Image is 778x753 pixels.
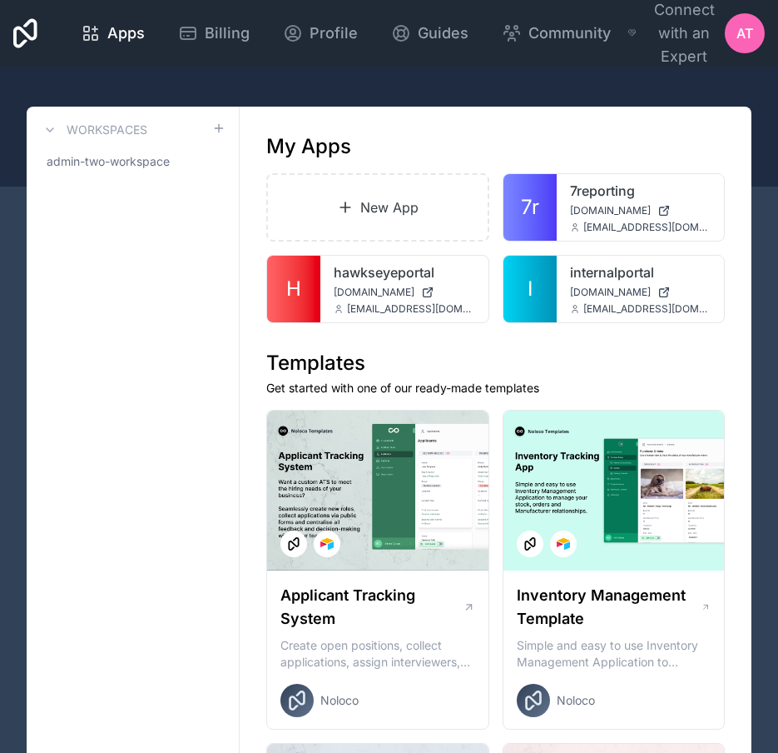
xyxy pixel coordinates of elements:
span: admin-two-workspace [47,153,170,170]
span: H [286,276,301,302]
a: hawkseyeportal [334,262,475,282]
h3: Workspaces [67,122,147,138]
span: Billing [205,22,250,45]
span: [EMAIL_ADDRESS][DOMAIN_NAME] [347,302,475,316]
span: Apps [107,22,145,45]
img: Airtable Logo [320,537,334,551]
span: [DOMAIN_NAME] [570,286,651,299]
span: [DOMAIN_NAME] [334,286,414,299]
a: 7reporting [570,181,711,201]
h1: Inventory Management Template [517,584,701,631]
a: Profile [270,15,371,52]
a: Community [488,15,624,52]
a: Billing [165,15,263,52]
span: [EMAIL_ADDRESS][DOMAIN_NAME] [583,221,711,234]
a: admin-two-workspace [40,147,225,177]
h1: Applicant Tracking System [280,584,463,631]
span: Profile [310,22,358,45]
p: Get started with one of our ready-made templates [266,380,725,396]
a: [DOMAIN_NAME] [334,286,475,299]
span: [EMAIL_ADDRESS][DOMAIN_NAME] [583,302,711,316]
a: Apps [67,15,158,52]
a: [DOMAIN_NAME] [570,204,711,217]
a: Workspaces [40,120,147,140]
img: Airtable Logo [557,537,570,551]
p: Create open positions, collect applications, assign interviewers, centralise candidate feedback a... [280,637,475,671]
a: H [267,256,320,322]
a: Guides [378,15,482,52]
a: internalportal [570,262,711,282]
span: I [528,276,533,302]
span: [DOMAIN_NAME] [570,204,651,217]
span: Guides [418,22,468,45]
h1: My Apps [266,133,351,160]
span: Noloco [320,692,359,709]
span: Community [528,22,611,45]
p: Simple and easy to use Inventory Management Application to manage your stock, orders and Manufact... [517,637,711,671]
h1: Templates [266,350,725,376]
a: New App [266,173,489,242]
a: I [503,256,557,322]
span: 7r [521,194,539,221]
span: AT [736,23,753,43]
span: Noloco [557,692,595,709]
a: [DOMAIN_NAME] [570,286,711,299]
a: 7r [503,174,557,241]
